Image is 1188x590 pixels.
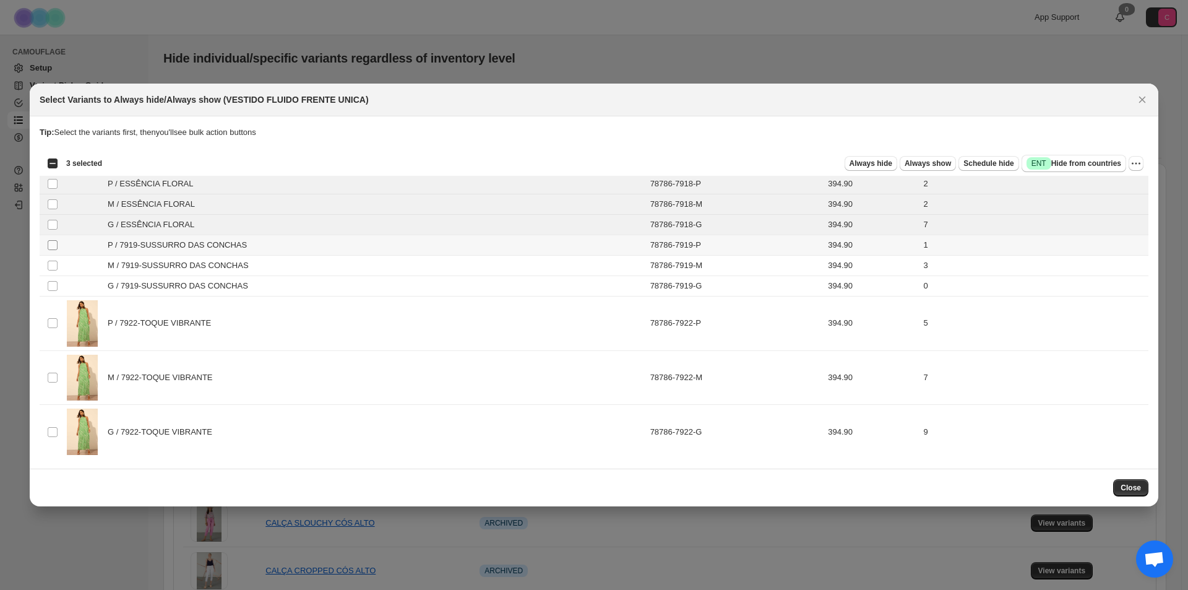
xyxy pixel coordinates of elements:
strong: Tip: [40,128,54,137]
img: 78786_7922_01.jpg [67,409,98,455]
td: 2 [920,194,1148,214]
td: 78786-7922-G [647,405,825,459]
span: Always hide [850,158,892,168]
span: P / ESSÊNCIA FLORAL [108,178,200,190]
span: Schedule hide [963,158,1014,168]
img: 78786_7922_01.jpg [67,355,98,401]
span: 3 selected [66,158,102,168]
td: 5 [920,296,1148,350]
td: 394.90 [824,350,919,405]
button: Schedule hide [958,156,1018,171]
span: ENT [1031,158,1046,168]
span: P / 7919-SUSSURRO DAS CONCHAS [108,239,254,251]
button: SuccessENTHide from countries [1022,155,1126,172]
td: 78786-7918-G [647,214,825,235]
a: Bate-papo aberto [1136,540,1173,578]
span: G / ESSÊNCIA FLORAL [108,219,201,231]
td: 394.90 [824,275,919,296]
span: Close [1121,483,1141,493]
td: 2 [920,173,1148,194]
span: Always show [905,158,951,168]
td: 9 [920,405,1148,459]
span: M / ESSÊNCIA FLORAL [108,198,201,210]
td: 394.90 [824,296,919,350]
p: Select the variants first, then you'll see bulk action buttons [40,126,1148,139]
td: 394.90 [824,173,919,194]
td: 394.90 [824,405,919,459]
img: 78786_7922_01.jpg [67,300,98,347]
span: P / 7922-TOQUE VIBRANTE [108,317,218,329]
td: 394.90 [824,194,919,214]
td: 394.90 [824,214,919,235]
button: Always show [900,156,956,171]
td: 78786-7919-P [647,235,825,255]
button: Always hide [845,156,897,171]
td: 78786-7922-P [647,296,825,350]
span: M / 7919-SUSSURRO DAS CONCHAS [108,259,255,272]
td: 3 [920,255,1148,275]
td: 0 [920,275,1148,296]
td: 78786-7919-M [647,255,825,275]
td: 394.90 [824,255,919,275]
td: 78786-7918-M [647,194,825,214]
button: More actions [1129,156,1143,171]
td: 7 [920,214,1148,235]
td: 394.90 [824,235,919,255]
span: G / 7919-SUSSURRO DAS CONCHAS [108,280,255,292]
h2: Select Variants to Always hide/Always show (VESTIDO FLUIDO FRENTE UNICA) [40,93,369,106]
td: 78786-7918-P [647,173,825,194]
button: Close [1134,91,1151,108]
td: 78786-7922-M [647,350,825,405]
span: G / 7922-TOQUE VIBRANTE [108,426,219,438]
td: 7 [920,350,1148,405]
span: Hide from countries [1027,157,1121,170]
td: 1 [920,235,1148,255]
td: 78786-7919-G [647,275,825,296]
button: Close [1113,479,1148,497]
span: M / 7922-TOQUE VIBRANTE [108,371,219,384]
